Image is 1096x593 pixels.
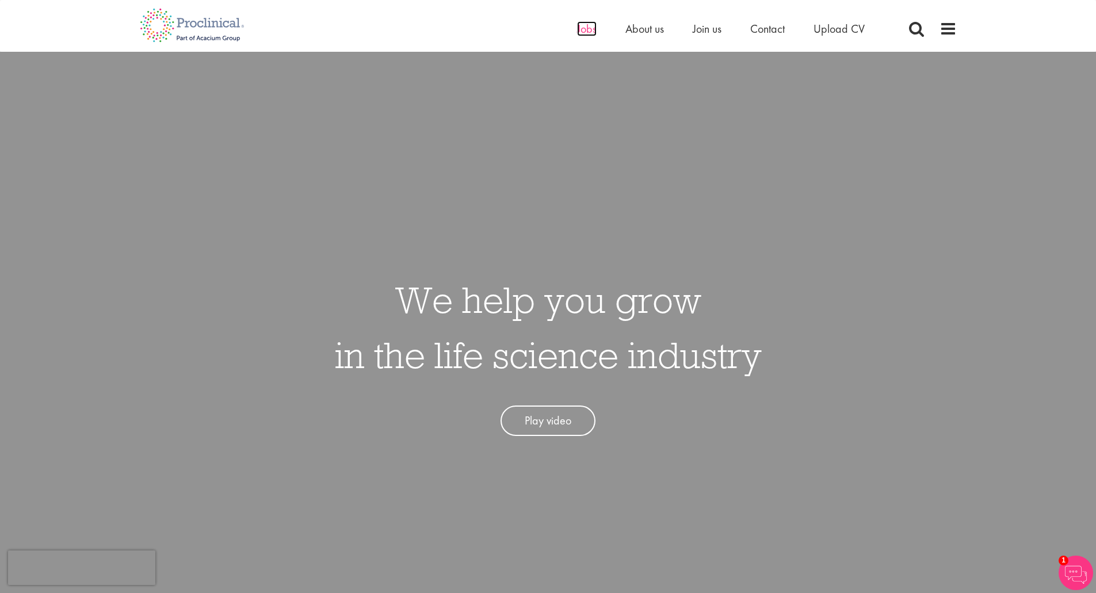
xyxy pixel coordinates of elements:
[577,21,597,36] a: Jobs
[693,21,721,36] a: Join us
[1059,556,1068,565] span: 1
[501,405,595,436] a: Play video
[625,21,664,36] a: About us
[750,21,785,36] a: Contact
[814,21,865,36] a: Upload CV
[335,272,762,382] h1: We help you grow in the life science industry
[1059,556,1093,590] img: Chatbot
